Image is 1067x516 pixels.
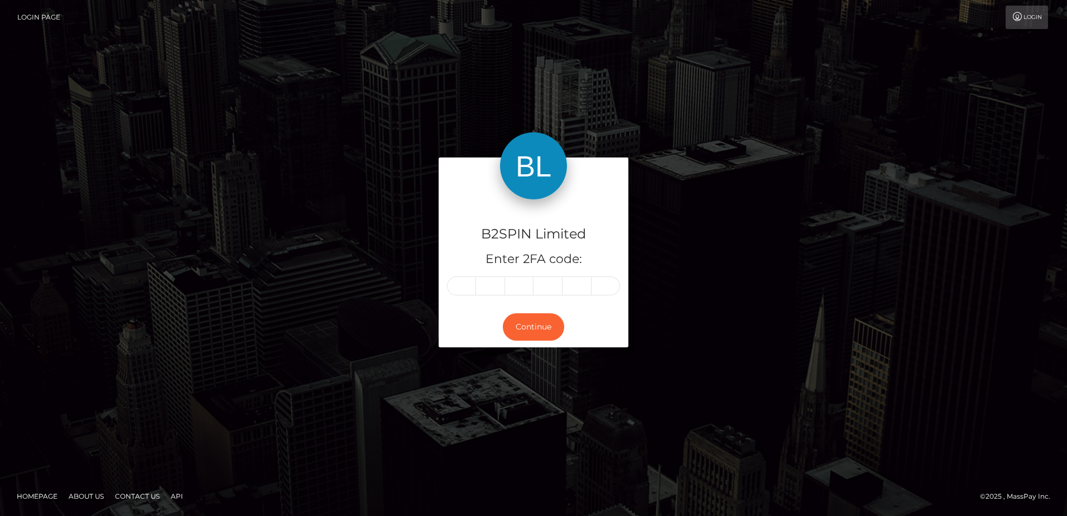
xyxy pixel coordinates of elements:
[166,488,188,505] a: API
[980,490,1059,503] div: © 2025 , MassPay Inc.
[500,132,567,199] img: B2SPIN Limited
[17,6,60,29] a: Login Page
[447,224,620,244] h4: B2SPIN Limited
[447,251,620,268] h5: Enter 2FA code:
[12,488,62,505] a: Homepage
[110,488,164,505] a: Contact Us
[64,488,108,505] a: About Us
[1006,6,1048,29] a: Login
[503,313,564,341] button: Continue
